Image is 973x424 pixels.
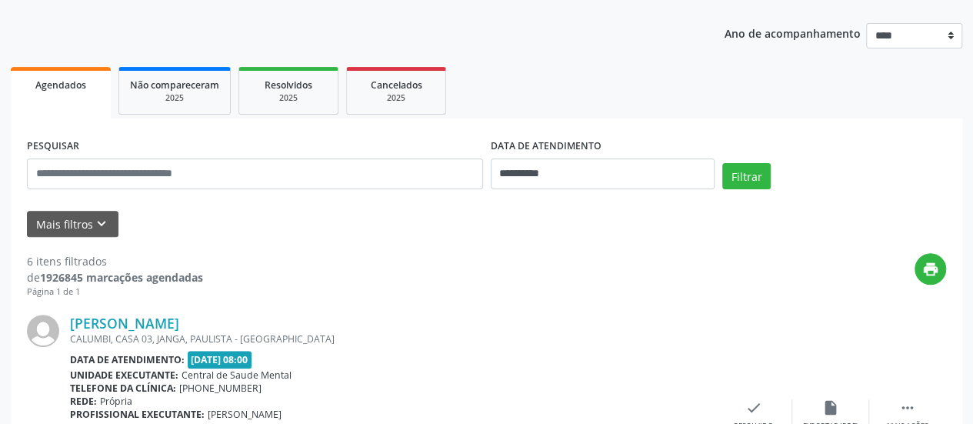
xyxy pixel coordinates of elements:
button: Filtrar [722,163,771,189]
label: DATA DE ATENDIMENTO [491,135,601,159]
div: 2025 [250,92,327,104]
label: PESQUISAR [27,135,79,159]
b: Rede: [70,395,97,408]
span: [PERSON_NAME] [208,408,282,421]
b: Unidade executante: [70,369,178,382]
div: de [27,269,203,285]
p: Ano de acompanhamento [725,23,861,42]
span: Não compareceram [130,78,219,92]
span: Agendados [35,78,86,92]
span: Resolvidos [265,78,312,92]
span: [PHONE_NUMBER] [179,382,262,395]
div: 2025 [130,92,219,104]
div: Página 1 de 1 [27,285,203,299]
b: Profissional executante: [70,408,205,421]
i: print [922,261,939,278]
b: Telefone da clínica: [70,382,176,395]
strong: 1926845 marcações agendadas [40,270,203,285]
span: Própria [100,395,132,408]
span: [DATE] 08:00 [188,351,252,369]
i: check [745,399,762,416]
div: 6 itens filtrados [27,253,203,269]
button: print [915,253,946,285]
div: 2025 [358,92,435,104]
i: insert_drive_file [822,399,839,416]
button: Mais filtroskeyboard_arrow_down [27,211,118,238]
img: img [27,315,59,347]
i:  [899,399,916,416]
a: [PERSON_NAME] [70,315,179,332]
span: Cancelados [371,78,422,92]
div: CALUMBI, CASA 03, JANGA, PAULISTA - [GEOGRAPHIC_DATA] [70,332,715,346]
b: Data de atendimento: [70,353,185,366]
span: Central de Saude Mental [182,369,292,382]
i: keyboard_arrow_down [93,215,110,232]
